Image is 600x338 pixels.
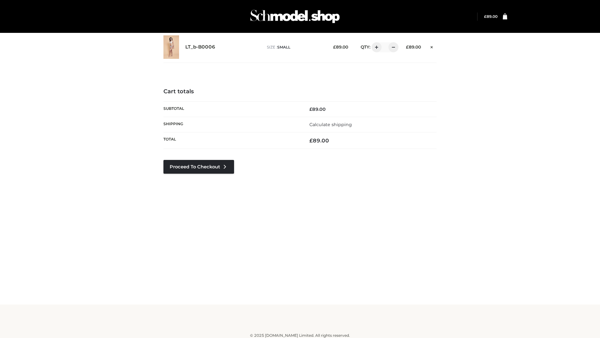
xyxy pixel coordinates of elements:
bdi: 89.00 [406,44,421,49]
span: £ [309,106,312,112]
bdi: 89.00 [333,44,348,49]
h4: Cart totals [163,88,437,95]
span: £ [309,137,313,144]
a: Remove this item [427,42,437,50]
th: Total [163,132,300,149]
th: Shipping [163,117,300,132]
th: Subtotal [163,101,300,117]
bdi: 89.00 [484,14,497,19]
span: SMALL [277,45,290,49]
a: Proceed to Checkout [163,160,234,174]
p: size : [267,44,323,50]
a: £89.00 [484,14,497,19]
div: QTY: [354,42,396,52]
span: £ [333,44,336,49]
a: Calculate shipping [309,122,352,127]
img: LT_b-B0006 - SMALL [163,35,179,59]
bdi: 89.00 [309,137,329,144]
bdi: 89.00 [309,106,326,112]
img: Schmodel Admin 964 [248,4,342,29]
span: £ [484,14,487,19]
span: £ [406,44,409,49]
a: LT_b-B0006 [185,44,215,50]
